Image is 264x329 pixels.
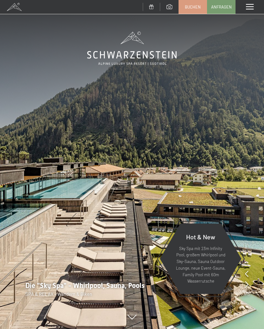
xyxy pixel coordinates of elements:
[247,290,250,297] span: 8
[175,245,226,285] p: Sky Spa mit 23m Infinity Pool, großem Whirlpool und Sky-Sauna, Sauna Outdoor Lounge, neue Event-S...
[185,4,201,10] span: Buchen
[207,0,235,14] a: Anfragen
[160,223,242,294] a: Hot & New Sky Spa mit 23m Infinity Pool, großem Whirlpool und Sky-Sauna, Sauna Outdoor Lounge, ne...
[245,290,247,297] span: /
[25,291,92,297] span: SPA & RELAX - Wandern & Biken
[243,290,245,297] span: 1
[25,282,145,290] span: Die "Sky Spa" - Whirlpool, Sauna, Pools
[179,0,207,14] a: Buchen
[186,233,215,241] span: Hot & New
[211,4,232,10] span: Anfragen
